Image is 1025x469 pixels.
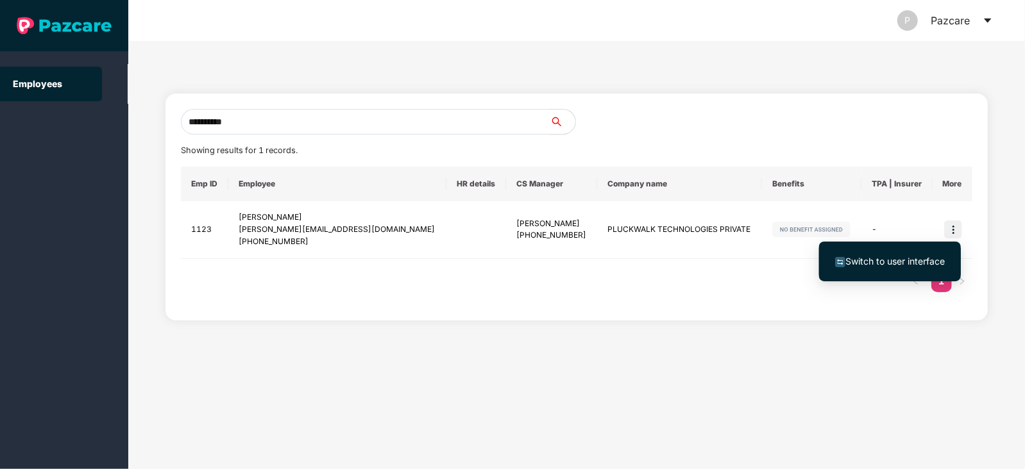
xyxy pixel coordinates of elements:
span: caret-down [983,15,993,26]
th: HR details [446,167,506,201]
th: Employee [228,167,446,201]
div: [PERSON_NAME][EMAIL_ADDRESS][DOMAIN_NAME] [239,224,436,236]
img: svg+xml;base64,PHN2ZyB4bWxucz0iaHR0cDovL3d3dy53My5vcmcvMjAwMC9zdmciIHdpZHRoPSIxNiIgaGVpZ2h0PSIxNi... [835,257,845,267]
td: PLUCKWALK TECHNOLOGIES PRIVATE [597,201,762,259]
span: Showing results for 1 records. [181,145,298,155]
div: [PHONE_NUMBER] [239,236,436,248]
img: svg+xml;base64,PHN2ZyB4bWxucz0iaHR0cDovL3d3dy53My5vcmcvMjAwMC9zdmciIHdpZHRoPSIxMjIiIGhlaWdodD0iMj... [772,222,851,237]
th: Emp ID [181,167,228,201]
div: [PHONE_NUMBER] [516,229,587,242]
span: right [958,277,966,285]
button: search [549,109,576,135]
button: right [952,272,972,292]
th: TPA | Insurer [861,167,933,201]
th: Company name [597,167,762,201]
span: search [549,117,575,127]
th: CS Manager [506,167,597,201]
td: 1123 [181,201,228,259]
th: Benefits [762,167,861,201]
span: Switch to user interface [845,256,945,267]
li: Next Page [952,272,972,292]
th: More [933,167,972,201]
div: [PERSON_NAME] [239,211,436,224]
span: P [905,10,911,31]
img: icon [944,220,962,238]
a: Employees [13,78,62,89]
div: [PERSON_NAME] [516,218,587,230]
div: - [872,224,922,236]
